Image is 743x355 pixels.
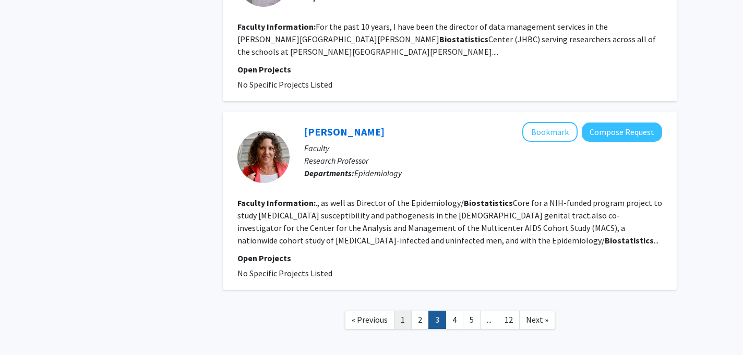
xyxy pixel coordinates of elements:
a: 12 [498,311,520,329]
a: Previous [345,311,394,329]
b: Biostatistics [464,198,513,208]
p: Research Professor [304,154,662,167]
fg-read-more: ., as well as Director of the Epidemiology/ Core for a NIH-funded program project to study [MEDIC... [237,198,662,246]
a: 1 [394,311,412,329]
span: No Specific Projects Listed [237,268,332,278]
iframe: Chat [8,308,44,347]
p: Open Projects [237,252,662,264]
a: [PERSON_NAME] [304,125,385,138]
nav: Page navigation [223,300,677,342]
span: ... [487,314,492,325]
a: 5 [463,311,481,329]
b: Departments: [304,168,354,178]
a: 2 [411,311,429,329]
b: Faculty Information: [237,21,316,32]
button: Add Elizabeth Topper to Bookmarks [522,122,578,142]
span: Epidemiology [354,168,402,178]
a: 4 [446,311,463,329]
p: Faculty [304,142,662,154]
b: Biostatistics [439,34,488,44]
a: 3 [428,311,446,329]
b: Faculty Information: [237,198,316,208]
span: « Previous [352,314,388,325]
p: Open Projects [237,63,662,76]
button: Compose Request to Elizabeth Topper [582,123,662,142]
a: Next [519,311,555,329]
b: Biostatistics [605,235,654,246]
fg-read-more: For the past 10 years, I have been the director of data management services in the [PERSON_NAME][... [237,21,656,57]
span: Next » [526,314,548,325]
span: No Specific Projects Listed [237,79,332,90]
